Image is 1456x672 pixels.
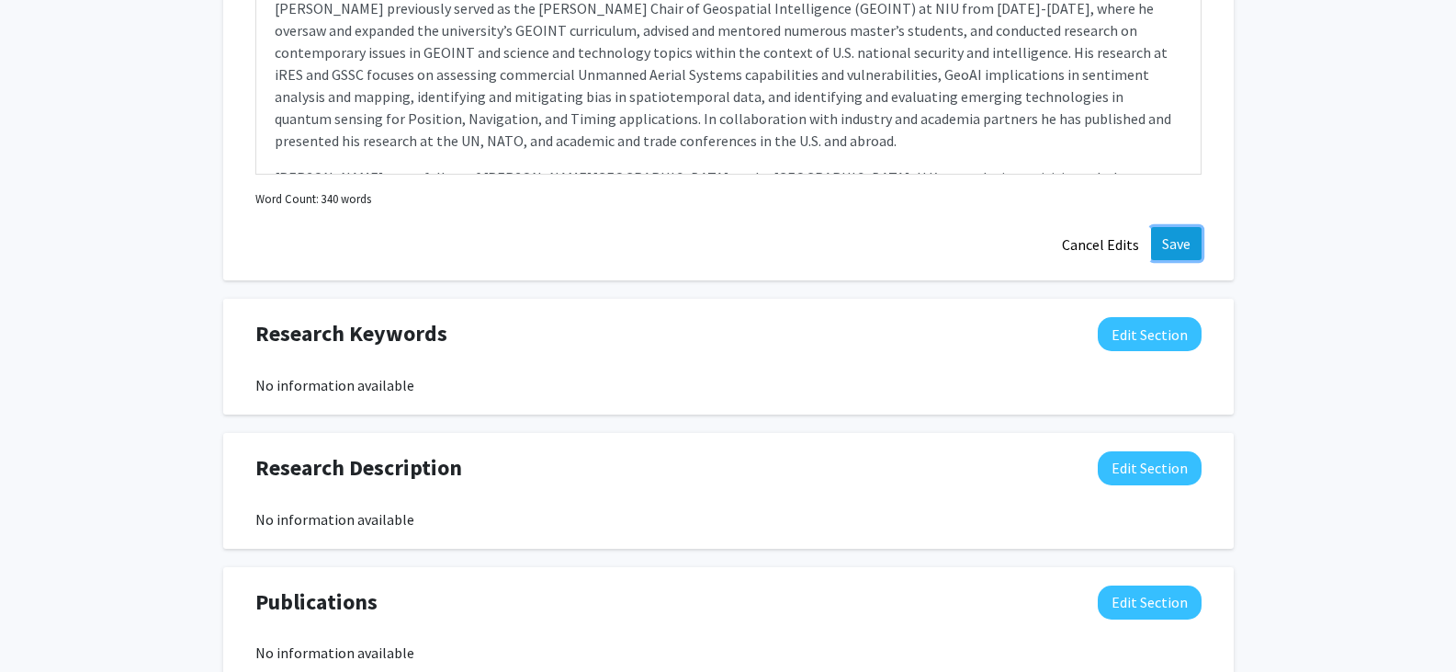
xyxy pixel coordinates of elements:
[1050,227,1151,262] button: Cancel Edits
[275,166,1182,255] p: [PERSON_NAME] was a fellow of [PERSON_NAME][GEOGRAPHIC_DATA] at the [GEOGRAPHIC_DATA], U.K., comp...
[255,586,378,619] span: Publications
[1098,317,1202,351] button: Edit Research Keywords
[255,642,1202,664] div: No information available
[1098,451,1202,485] button: Edit Research Description
[255,190,371,208] small: Word Count: 340 words
[1151,227,1202,260] button: Save
[255,508,1202,530] div: No information available
[255,317,447,350] span: Research Keywords
[255,451,462,484] span: Research Description
[1098,586,1202,620] button: Edit Publications
[255,374,1202,396] div: No information available
[14,589,78,658] iframe: Chat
